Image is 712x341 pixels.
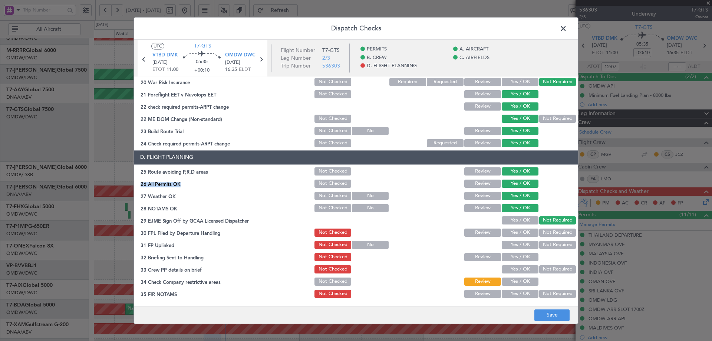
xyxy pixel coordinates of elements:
[539,78,576,86] button: Not Required
[539,290,576,298] button: Not Required
[539,216,576,224] button: Not Required
[134,17,578,40] header: Dispatch Checks
[539,115,576,123] button: Not Required
[539,229,576,237] button: Not Required
[539,265,576,273] button: Not Required
[539,241,576,249] button: Not Required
